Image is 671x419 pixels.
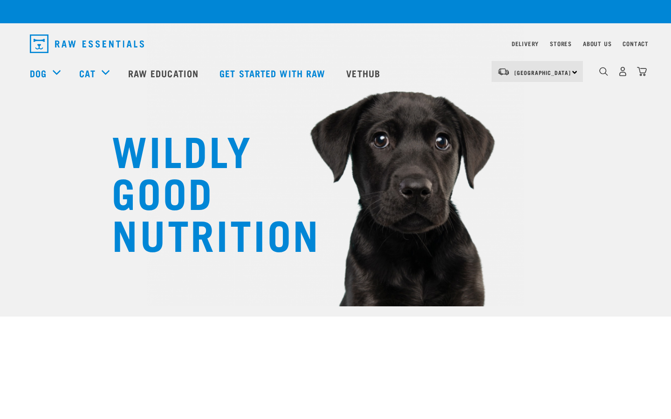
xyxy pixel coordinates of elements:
h1: WILDLY GOOD NUTRITION [112,128,298,254]
a: Dog [30,66,47,80]
img: home-icon-1@2x.png [599,67,608,76]
img: van-moving.png [497,68,510,76]
img: home-icon@2x.png [637,67,647,76]
a: Raw Education [119,54,210,92]
a: Delivery [512,42,539,45]
a: Contact [623,42,649,45]
a: Stores [550,42,572,45]
a: Get started with Raw [210,54,337,92]
a: Cat [79,66,95,80]
a: Vethub [337,54,392,92]
span: [GEOGRAPHIC_DATA] [514,71,571,74]
a: About Us [583,42,611,45]
img: user.png [618,67,628,76]
img: Raw Essentials Logo [30,34,144,53]
nav: dropdown navigation [22,31,649,57]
